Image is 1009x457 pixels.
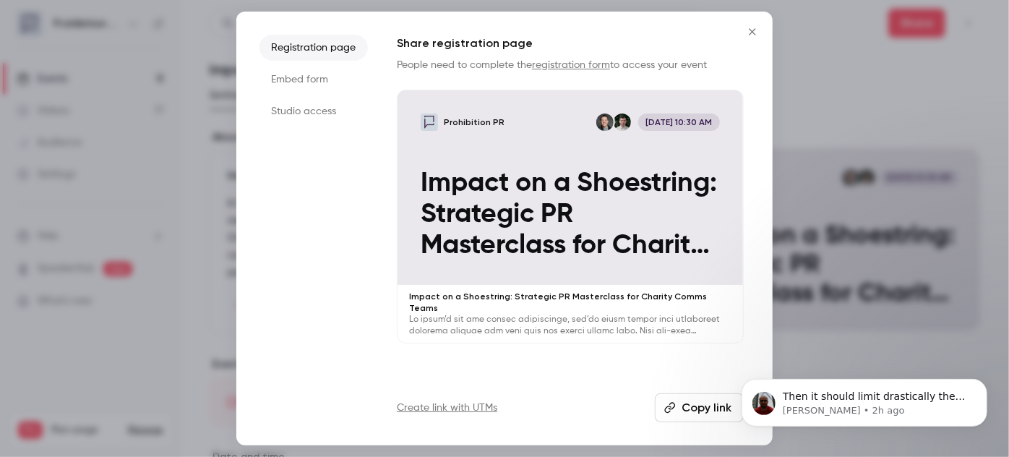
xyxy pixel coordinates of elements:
img: Impact on a Shoestring: Strategic PR Masterclass for Charity Comms Teams [421,114,438,131]
li: Registration page [259,35,368,61]
h1: Share registration page [397,35,744,52]
li: Studio access [259,98,368,124]
p: Lo ipsum’d sit ame consec adipiscinge, sed’do eiusm tempor inci utlaboreet dolorema aliquae adm v... [409,314,731,337]
p: Impact on a Shoestring: Strategic PR Masterclass for Charity Comms Teams [409,291,731,314]
img: Will Ockenden [614,114,631,131]
p: Prohibition PR [444,116,505,128]
img: Chris Norton [596,114,614,131]
span: [DATE] 10:30 AM [638,114,720,131]
a: Create link with UTMs [397,401,497,415]
li: Embed form [259,67,368,93]
p: Impact on a Shoestring: Strategic PR Masterclass for Charity Comms Teams [421,168,719,262]
button: Close [738,17,767,46]
a: Impact on a Shoestring: Strategic PR Masterclass for Charity Comms TeamsProhibition PRWill Ockend... [397,90,744,343]
iframe: Intercom notifications message [720,349,1009,450]
button: Copy link [655,393,744,422]
a: registration form [532,60,610,70]
p: People need to complete the to access your event [397,58,744,72]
